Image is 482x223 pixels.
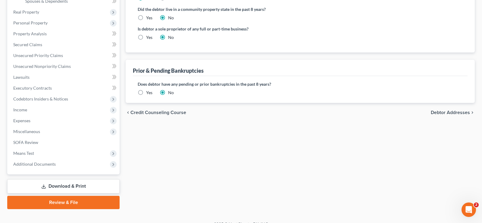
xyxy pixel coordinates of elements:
[8,72,120,83] a: Lawsuits
[168,34,174,40] label: No
[146,90,152,96] label: Yes
[168,15,174,21] label: No
[13,64,71,69] span: Unsecured Nonpriority Claims
[146,15,152,21] label: Yes
[130,110,186,115] span: Credit Counseling Course
[126,110,130,115] i: chevron_left
[8,39,120,50] a: Secured Claims
[126,110,186,115] button: chevron_left Credit Counseling Course
[13,118,30,123] span: Expenses
[431,110,470,115] span: Debtor Addresses
[474,202,479,207] span: 2
[470,110,475,115] i: chevron_right
[13,140,38,145] span: SOFA Review
[13,161,56,167] span: Additional Documents
[8,50,120,61] a: Unsecured Priority Claims
[462,202,476,217] iframe: Intercom live chat
[13,96,68,101] span: Codebtors Insiders & Notices
[7,179,120,193] a: Download & Print
[8,83,120,94] a: Executory Contracts
[13,107,27,112] span: Income
[146,34,152,40] label: Yes
[13,75,30,80] span: Lawsuits
[13,31,47,36] span: Property Analysis
[13,151,34,156] span: Means Test
[13,129,40,134] span: Miscellaneous
[8,137,120,148] a: SOFA Review
[8,28,120,39] a: Property Analysis
[8,61,120,72] a: Unsecured Nonpriority Claims
[13,85,52,91] span: Executory Contracts
[7,196,120,209] a: Review & File
[133,67,204,74] div: Prior & Pending Bankruptcies
[168,90,174,96] label: No
[431,110,475,115] button: Debtor Addresses chevron_right
[13,20,48,25] span: Personal Property
[138,81,463,87] label: Does debtor have any pending or prior bankruptcies in the past 8 years?
[138,26,297,32] label: Is debtor a sole proprietor of any full or part-time business?
[13,9,39,14] span: Real Property
[13,53,63,58] span: Unsecured Priority Claims
[138,6,463,12] label: Did the debtor live in a community property state in the past 8 years?
[13,42,42,47] span: Secured Claims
